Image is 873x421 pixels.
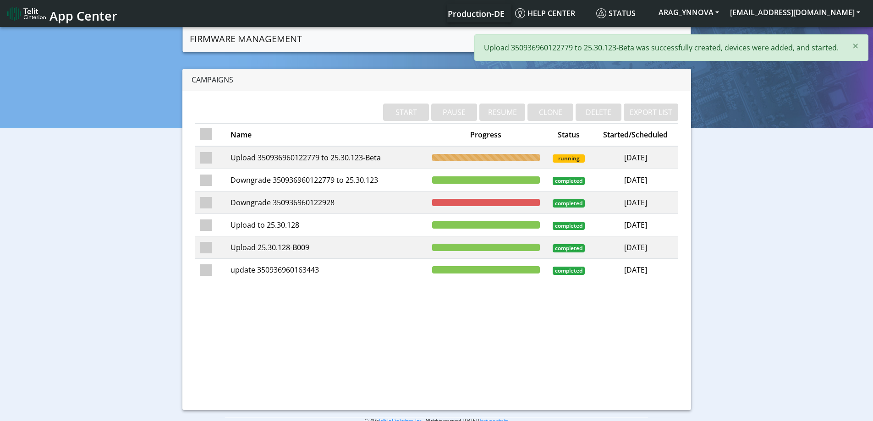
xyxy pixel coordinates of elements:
button: [EMAIL_ADDRESS][DOMAIN_NAME] [725,4,866,21]
a: App Center [7,4,116,23]
td: Upload 350936960122779 to 25.30.123-Beta [225,146,427,169]
span: App Center [49,7,117,24]
p: Upload 350936960122779 to 25.30.123-Beta was successfully created, devices were added, and started. [484,42,839,53]
span: completed [553,244,585,252]
th: Status [545,124,593,147]
td: [DATE] [593,214,678,236]
span: Status [596,8,636,18]
a: Help center [511,4,593,22]
img: status.svg [596,8,606,18]
td: Downgrade 350936960122779 to 25.30.123 [225,169,427,191]
td: [DATE] [593,236,678,259]
a: Firmware management [190,30,302,48]
td: Upload to 25.30.128 [225,214,427,236]
button: Close [843,35,868,57]
a: Status [593,4,653,22]
th: Progress [427,124,545,147]
span: completed [553,267,585,275]
td: Upload 25.30.128-B009 [225,236,427,259]
td: update 350936960163443 [225,259,427,281]
span: Help center [515,8,575,18]
a: Create campaign [561,29,634,47]
a: Your current platform instance [447,4,504,22]
img: logo-telit-cinterion-gw-new.png [7,6,46,21]
td: [DATE] [593,259,678,281]
th: Name [225,124,427,147]
span: completed [553,222,585,230]
span: completed [553,177,585,185]
div: Campaigns [182,69,691,91]
span: completed [553,199,585,208]
td: [DATE] [593,169,678,191]
span: Production-DE [448,8,505,19]
a: Campaigns [634,29,683,47]
span: × [852,38,859,53]
span: running [553,154,585,163]
td: [DATE] [593,146,678,169]
td: [DATE] [593,191,678,214]
th: Started/Scheduled [593,124,678,147]
img: knowledge.svg [515,8,525,18]
button: ARAG_YNNOVA [653,4,725,21]
a: Home [533,29,561,47]
td: Downgrade 350936960122928 [225,191,427,214]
